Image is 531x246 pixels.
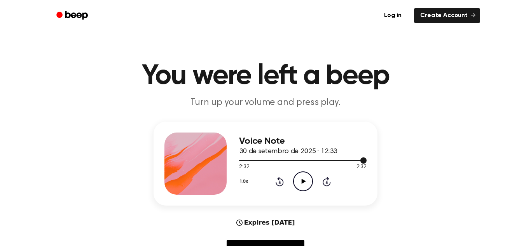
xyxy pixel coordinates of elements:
[239,163,249,171] span: 2:32
[51,8,95,23] a: Beep
[236,218,295,227] div: Expires [DATE]
[66,62,465,90] h1: You were left a beep
[376,7,409,24] a: Log in
[356,163,367,171] span: 2:32
[239,175,251,188] button: 1.0x
[414,8,480,23] a: Create Account
[116,96,415,109] p: Turn up your volume and press play.
[239,148,337,155] span: 30 de setembro de 2025 · 12:33
[239,136,367,147] h3: Voice Note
